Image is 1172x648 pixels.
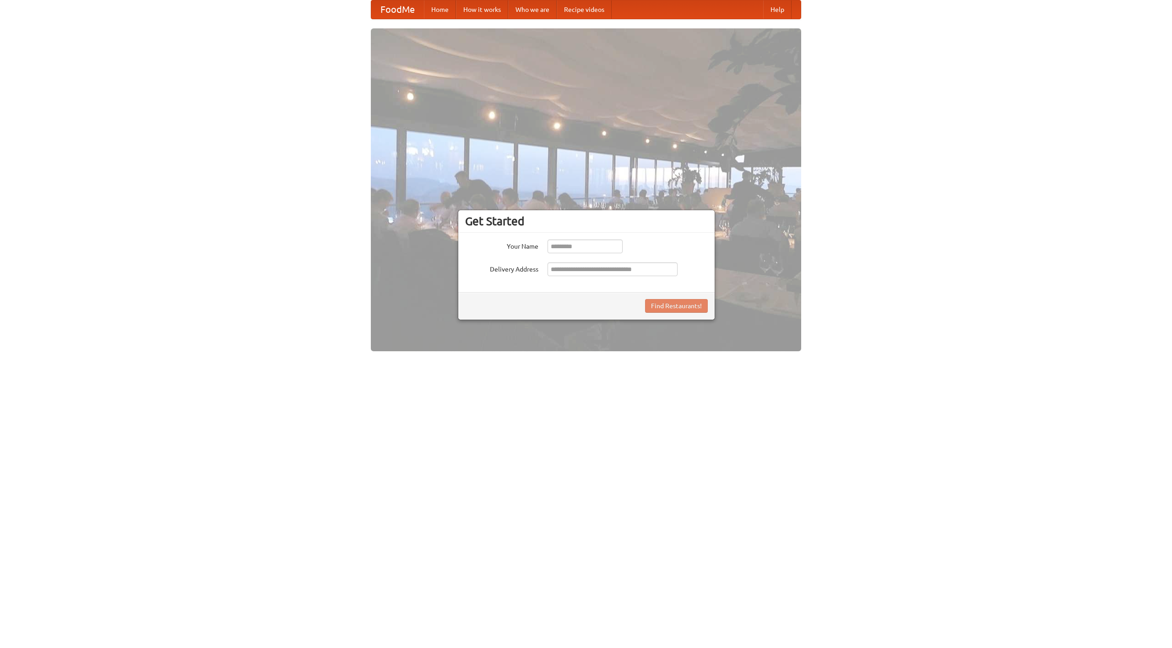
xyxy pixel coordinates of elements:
a: Who we are [508,0,557,19]
a: Home [424,0,456,19]
h3: Get Started [465,214,708,228]
a: FoodMe [371,0,424,19]
a: How it works [456,0,508,19]
a: Help [763,0,792,19]
label: Delivery Address [465,262,538,274]
label: Your Name [465,240,538,251]
button: Find Restaurants! [645,299,708,313]
a: Recipe videos [557,0,612,19]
